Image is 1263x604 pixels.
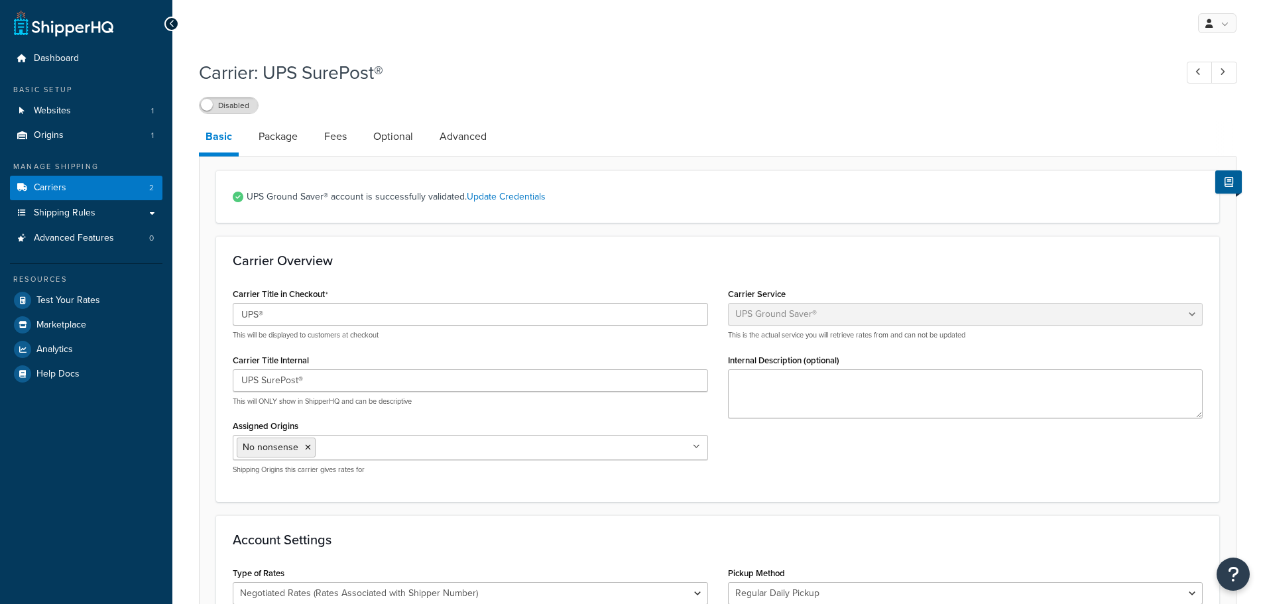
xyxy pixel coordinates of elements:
li: Carriers [10,176,162,200]
a: Dashboard [10,46,162,71]
label: Carrier Title in Checkout [233,289,328,300]
li: Advanced Features [10,226,162,251]
a: Analytics [10,337,162,361]
h3: Carrier Overview [233,253,1203,268]
a: Next Record [1211,62,1237,84]
a: Help Docs [10,362,162,386]
p: This is the actual service you will retrieve rates from and can not be updated [728,330,1203,340]
a: Marketplace [10,313,162,337]
p: Shipping Origins this carrier gives rates for [233,465,708,475]
span: No nonsense [243,440,298,454]
span: UPS Ground Saver® account is successfully validated. [247,188,1203,206]
li: Origins [10,123,162,148]
a: Advanced Features0 [10,226,162,251]
span: Websites [34,105,71,117]
li: Websites [10,99,162,123]
h1: Carrier: UPS SurePost® [199,60,1162,86]
h3: Account Settings [233,532,1203,547]
span: Dashboard [34,53,79,64]
span: 1 [151,130,154,141]
a: Test Your Rates [10,288,162,312]
a: Advanced [433,121,493,152]
span: Carriers [34,182,66,194]
button: Show Help Docs [1215,170,1242,194]
span: Test Your Rates [36,295,100,306]
a: Fees [318,121,353,152]
span: Advanced Features [34,233,114,244]
span: 2 [149,182,154,194]
a: Package [252,121,304,152]
div: Manage Shipping [10,161,162,172]
span: 1 [151,105,154,117]
span: 0 [149,233,154,244]
a: Previous Record [1187,62,1213,84]
p: This will be displayed to customers at checkout [233,330,708,340]
label: Type of Rates [233,568,284,578]
a: Origins1 [10,123,162,148]
p: This will ONLY show in ShipperHQ and can be descriptive [233,396,708,406]
a: Carriers2 [10,176,162,200]
span: Analytics [36,344,73,355]
button: Open Resource Center [1217,558,1250,591]
label: Disabled [200,97,258,113]
label: Pickup Method [728,568,785,578]
div: Resources [10,274,162,285]
a: Update Credentials [467,190,546,204]
span: Shipping Rules [34,208,95,219]
span: Help Docs [36,369,80,380]
a: Websites1 [10,99,162,123]
label: Internal Description (optional) [728,355,839,365]
span: Origins [34,130,64,141]
label: Carrier Title Internal [233,355,309,365]
a: Shipping Rules [10,201,162,225]
a: Optional [367,121,420,152]
span: Marketplace [36,320,86,331]
a: Basic [199,121,239,156]
div: Basic Setup [10,84,162,95]
label: Assigned Origins [233,421,298,431]
label: Carrier Service [728,289,786,299]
